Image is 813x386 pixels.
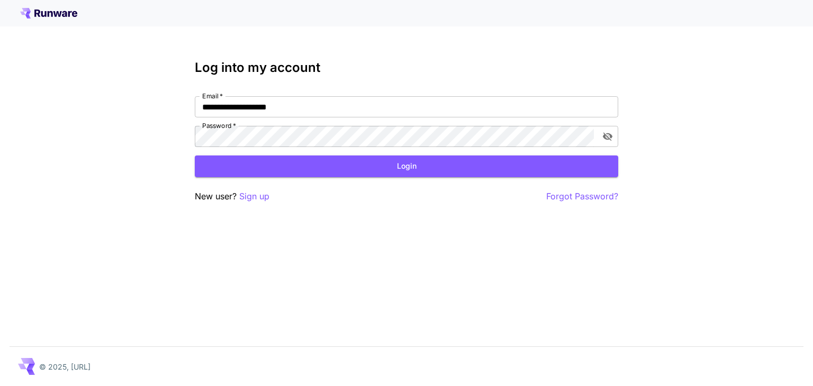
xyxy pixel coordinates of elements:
[202,121,236,130] label: Password
[39,361,91,372] p: © 2025, [URL]
[598,127,617,146] button: toggle password visibility
[195,155,618,177] button: Login
[546,190,618,203] button: Forgot Password?
[202,91,223,100] label: Email
[239,190,269,203] button: Sign up
[195,60,618,75] h3: Log into my account
[195,190,269,203] p: New user?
